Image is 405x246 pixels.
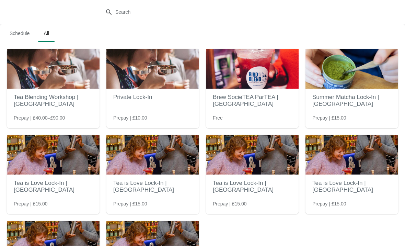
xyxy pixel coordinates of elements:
[7,49,100,89] img: Tea Blending Workshop | Manchester
[113,114,147,121] span: Prepay | £10.00
[305,135,398,175] img: Tea is Love Lock-In | Cardiff
[14,176,93,197] h2: Tea is Love Lock-In | [GEOGRAPHIC_DATA]
[206,49,299,89] img: Brew SocieTEA ParTEA | Nottingham
[213,176,292,197] h2: Tea is Love Lock-In | [GEOGRAPHIC_DATA]
[312,114,346,121] span: Prepay | £15.00
[312,90,391,111] h2: Summer Matcha Lock-In | [GEOGRAPHIC_DATA]
[14,200,48,207] span: Prepay | £15.00
[106,49,199,89] img: Private Lock-In
[38,27,55,40] span: All
[206,135,299,175] img: Tea is Love Lock-In | Bristol
[113,176,192,197] h2: Tea is Love Lock-In | [GEOGRAPHIC_DATA]
[106,135,199,175] img: Tea is Love Lock-In | London Borough
[115,6,304,18] input: Search
[14,114,65,121] span: Prepay | £40.00–£90.00
[312,200,346,207] span: Prepay | £15.00
[14,90,93,111] h2: Tea Blending Workshop | [GEOGRAPHIC_DATA]
[213,90,292,111] h2: Brew SocieTEA ParTEA | [GEOGRAPHIC_DATA]
[213,114,223,121] span: Free
[305,49,398,89] img: Summer Matcha Lock-In | Brighton
[113,200,147,207] span: Prepay | £15.00
[7,135,100,175] img: Tea is Love Lock-In | Brighton
[4,27,35,40] span: Schedule
[113,90,192,104] h2: Private Lock-In
[213,200,247,207] span: Prepay | £15.00
[312,176,391,197] h2: Tea is Love Lock-In | [GEOGRAPHIC_DATA]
